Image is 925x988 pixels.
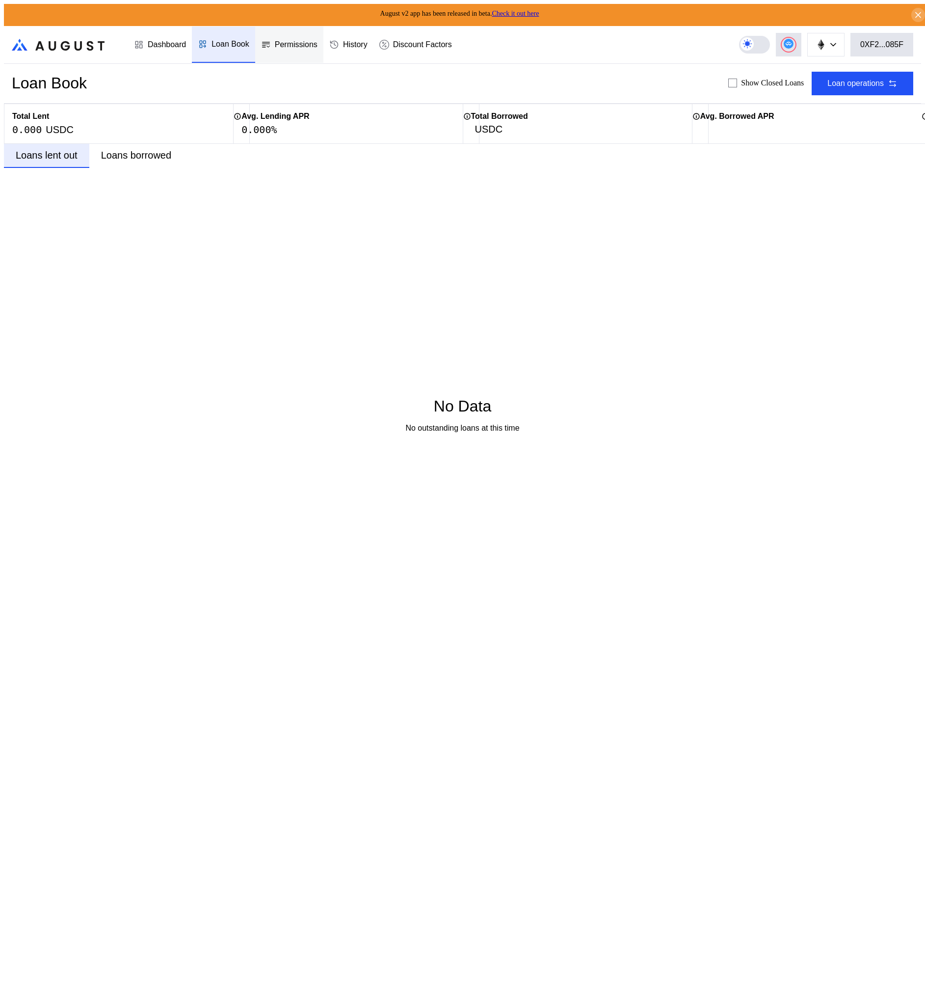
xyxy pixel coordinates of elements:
a: History [323,27,373,63]
h2: Avg. Lending APR [241,112,309,121]
div: Loan Book [12,73,87,94]
h2: Total Borrowed [471,112,528,121]
a: Dashboard [128,27,192,63]
div: Loans borrowed [101,150,171,161]
div: USDC [46,124,74,136]
div: 0.000% [241,124,277,136]
img: chain logo [816,39,826,50]
div: Discount Factors [393,40,452,49]
button: chain logo [807,33,845,56]
a: Check it out here [492,10,539,17]
div: Permissions [275,40,317,49]
div: Loans lent out [16,150,78,161]
div: Loan Book [211,40,249,49]
h2: Avg. Borrowed APR [700,112,774,121]
div: History [343,40,368,49]
div: No Data [434,397,491,415]
div: Loan operations [827,79,884,88]
label: Show Closed Loans [741,79,804,87]
div: Dashboard [148,40,186,49]
div: 0XF2...085F [860,40,903,49]
a: Permissions [255,27,323,63]
button: Loan operations [812,72,913,95]
span: August v2 app has been released in beta. [380,10,539,17]
div: USDC [475,124,503,135]
a: Loan Book [192,27,255,63]
button: 0XF2...085F [850,33,913,56]
div: No outstanding loans at this time [405,423,519,433]
a: Discount Factors [373,27,458,63]
div: 0.000 [12,124,42,136]
h2: Total Lent [12,112,49,121]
